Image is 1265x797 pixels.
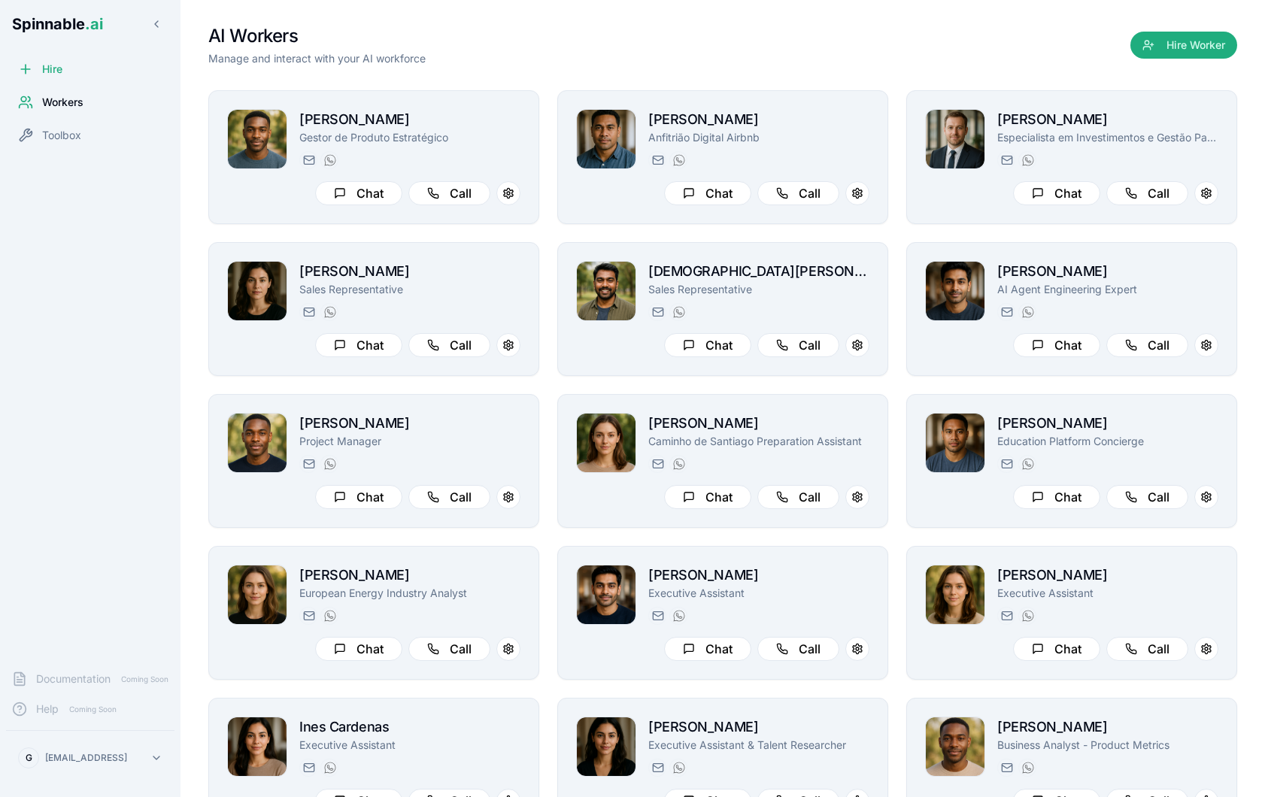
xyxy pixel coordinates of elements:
[324,458,336,470] img: WhatsApp
[299,413,520,434] h2: [PERSON_NAME]
[228,717,287,776] img: Ines Cardenas
[997,565,1218,586] h2: [PERSON_NAME]
[1130,32,1237,59] button: Hire Worker
[315,637,402,661] button: Chat
[926,717,984,776] img: Jonas Berg
[36,671,111,686] span: Documentation
[648,717,869,738] h2: [PERSON_NAME]
[1022,154,1034,166] img: WhatsApp
[315,485,402,509] button: Chat
[577,414,636,472] img: Gloria Simon
[1018,607,1036,625] button: WhatsApp
[669,759,687,777] button: WhatsApp
[664,485,751,509] button: Chat
[577,262,636,320] img: Christian Rodriguez
[324,154,336,166] img: WhatsApp
[1018,151,1036,169] button: WhatsApp
[757,485,839,509] button: Call
[42,62,62,77] span: Hire
[1022,306,1034,318] img: WhatsApp
[757,637,839,661] button: Call
[926,414,984,472] img: Michael Taufa
[12,15,103,33] span: Spinnable
[299,565,520,586] h2: [PERSON_NAME]
[664,637,751,661] button: Chat
[1018,759,1036,777] button: WhatsApp
[997,282,1218,297] p: AI Agent Engineering Expert
[648,434,869,449] p: Caminho de Santiago Preparation Assistant
[997,261,1218,282] h2: [PERSON_NAME]
[648,151,666,169] button: Send email to joao.vai@getspinnable.ai
[1018,303,1036,321] button: WhatsApp
[228,565,287,624] img: Daniela Anderson
[228,414,287,472] img: Brian Robinson
[648,738,869,753] p: Executive Assistant & Talent Researcher
[648,261,869,282] h2: [DEMOGRAPHIC_DATA][PERSON_NAME]
[757,181,839,205] button: Call
[926,565,984,624] img: Daisy BorgesSmith
[648,413,869,434] h2: [PERSON_NAME]
[648,303,666,321] button: Send email to christian.rodriguez@getspinnable.ai
[673,762,685,774] img: WhatsApp
[648,282,869,297] p: Sales Representative
[997,759,1015,777] button: Send email to jonas.berg@getspinnable.ai
[997,130,1218,145] p: Especialista em Investimentos e Gestão Patrimonial
[1018,455,1036,473] button: WhatsApp
[26,752,32,764] span: G
[208,24,426,48] h1: AI Workers
[299,303,317,321] button: Send email to fiona.anderson@getspinnable.ai
[1022,458,1034,470] img: WhatsApp
[673,458,685,470] img: WhatsApp
[648,759,666,777] button: Send email to ana.herrera@getspinnable.ai
[926,262,984,320] img: Manuel Mehta
[669,151,687,169] button: WhatsApp
[997,434,1218,449] p: Education Platform Concierge
[320,759,338,777] button: WhatsApp
[1130,39,1237,54] a: Hire Worker
[228,262,287,320] img: Fiona Anderson
[299,607,317,625] button: Send email to daniela.anderson@getspinnable.ai
[324,762,336,774] img: WhatsApp
[208,51,426,66] p: Manage and interact with your AI workforce
[36,702,59,717] span: Help
[1013,333,1100,357] button: Chat
[299,738,520,753] p: Executive Assistant
[299,261,520,282] h2: [PERSON_NAME]
[299,151,317,169] button: Send email to leo.petersen@getspinnable.ai
[1013,637,1100,661] button: Chat
[320,303,338,321] button: WhatsApp
[669,607,687,625] button: WhatsApp
[997,717,1218,738] h2: [PERSON_NAME]
[299,717,520,738] h2: Ines Cardenas
[648,586,869,601] p: Executive Assistant
[65,702,121,717] span: Coming Soon
[12,743,168,773] button: G[EMAIL_ADDRESS]
[997,455,1015,473] button: Send email to michael.taufa@getspinnable.ai
[577,717,636,776] img: Ana Herrera
[673,306,685,318] img: WhatsApp
[1013,485,1100,509] button: Chat
[315,181,402,205] button: Chat
[1022,610,1034,622] img: WhatsApp
[299,586,520,601] p: European Energy Industry Analyst
[299,130,520,145] p: Gestor de Produto Estratégico
[669,303,687,321] button: WhatsApp
[299,434,520,449] p: Project Manager
[324,306,336,318] img: WhatsApp
[1106,637,1188,661] button: Call
[42,128,81,143] span: Toolbox
[408,181,490,205] button: Call
[299,455,317,473] button: Send email to brian.robinson@getspinnable.ai
[664,333,751,357] button: Chat
[1022,762,1034,774] img: WhatsApp
[577,110,636,168] img: João Vai
[42,95,83,110] span: Workers
[299,282,520,297] p: Sales Representative
[648,565,869,586] h2: [PERSON_NAME]
[320,151,338,169] button: WhatsApp
[228,110,287,168] img: Leo Petersen
[757,333,839,357] button: Call
[320,455,338,473] button: WhatsApp
[673,154,685,166] img: WhatsApp
[673,610,685,622] img: WhatsApp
